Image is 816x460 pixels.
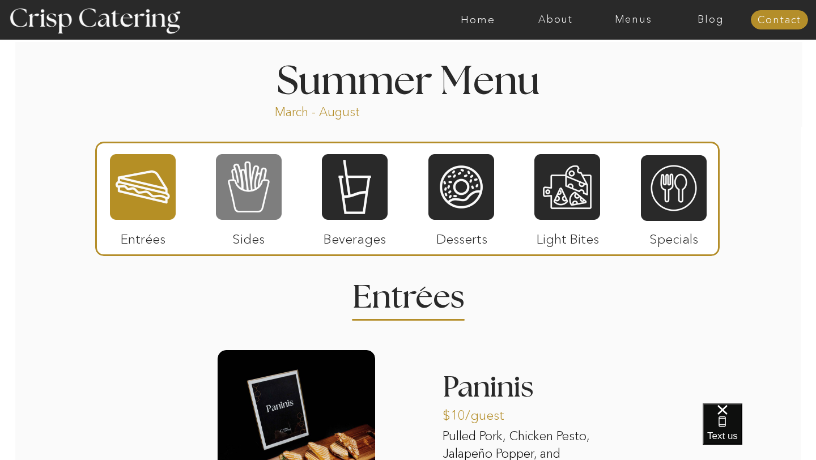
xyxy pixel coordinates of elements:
a: Menus [594,14,672,25]
h3: Paninis [443,373,600,409]
iframe: podium webchat widget bubble [703,403,816,460]
h2: Entrees [352,282,464,304]
p: March - August [275,104,431,117]
a: Contact [751,15,808,26]
h1: Summer Menu [250,62,566,96]
p: Entrées [105,220,181,253]
p: Beverages [317,220,392,253]
p: Light Bites [530,220,605,253]
a: Blog [672,14,750,25]
p: Specials [636,220,711,253]
p: Desserts [424,220,499,253]
p: $10/guest [443,396,518,429]
p: Sides [211,220,286,253]
a: About [517,14,594,25]
a: Home [439,14,517,25]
